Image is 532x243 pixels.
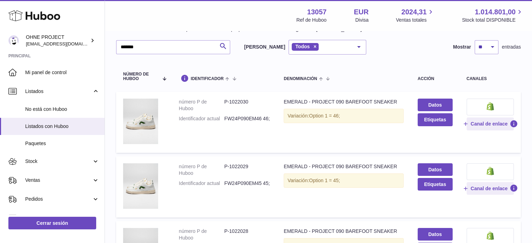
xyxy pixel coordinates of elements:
dd: P-1022030 [224,99,270,112]
span: identificador [191,77,224,81]
dd: FW24P090EM45 45; [224,180,270,187]
strong: EUR [354,7,369,17]
a: 2024,31 Ventas totales [396,7,435,23]
span: Ventas totales [396,17,435,23]
span: Listados con Huboo [25,123,99,130]
a: 1.014.801,00 Stock total DISPONIBLE [462,7,524,23]
div: EMERALD - PROJECT 090 BAREFOOT SNEAKER [284,99,404,105]
span: Canal de enlace [470,185,508,192]
dd: FW24P090EM46 46; [224,115,270,122]
div: Divisa [355,17,369,23]
span: Ventas [25,177,92,184]
span: Pedidos [25,196,92,202]
div: EMERALD - PROJECT 090 BAREFOOT SNEAKER [284,163,404,170]
span: entradas [502,44,521,50]
span: Listados [25,88,92,95]
span: Stock total DISPONIBLE [462,17,524,23]
span: denominación [284,77,317,81]
div: OHNE PROJECT [26,34,89,47]
span: Todos [295,44,310,49]
span: Option 1 = 45; [309,178,340,183]
div: Variación: [284,173,404,188]
img: shopify-small.png [487,167,494,175]
a: Datos [418,99,453,111]
span: No está con Huboo [25,106,99,113]
div: canales [467,77,514,81]
div: Variación: [284,109,404,123]
dt: Identificador actual [179,115,224,122]
label: Mostrar [453,44,471,50]
button: Etiquetas [418,113,453,126]
div: acción [418,77,453,81]
dt: Identificador actual [179,180,224,187]
span: Option 1 = 46; [309,113,340,119]
div: Ref de Huboo [296,17,326,23]
img: shopify-small.png [487,231,494,240]
img: EMERALD - PROJECT 090 BAREFOOT SNEAKER [123,99,158,144]
a: Cerrar sesión [8,217,96,229]
img: EMERALD - PROJECT 090 BAREFOOT SNEAKER [123,163,158,209]
span: 1.014.801,00 [475,7,516,17]
span: Mi panel de control [25,69,99,76]
dt: número P de Huboo [179,99,224,112]
dt: número P de Huboo [179,163,224,177]
a: Datos [418,228,453,241]
span: Paquetes [25,140,99,147]
span: Stock [25,158,92,165]
div: EMERALD - PROJECT 090 BAREFOOT SNEAKER [284,228,404,235]
img: internalAdmin-13057@internal.huboo.com [8,35,19,46]
button: Etiquetas [418,178,453,191]
span: 2024,31 [401,7,426,17]
dd: P-1022028 [224,228,270,241]
span: Uso [25,215,99,221]
label: [PERSON_NAME] [244,44,285,50]
a: Datos [418,163,453,176]
span: [EMAIL_ADDRESS][DOMAIN_NAME] [26,41,103,47]
strong: 13057 [307,7,327,17]
span: Canal de enlace [470,121,508,127]
dt: número P de Huboo [179,228,224,241]
button: Canal de enlace [467,117,514,130]
dd: P-1022029 [224,163,270,177]
img: shopify-small.png [487,102,494,110]
button: Canal de enlace [467,182,514,195]
span: número de Huboo [123,72,159,81]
